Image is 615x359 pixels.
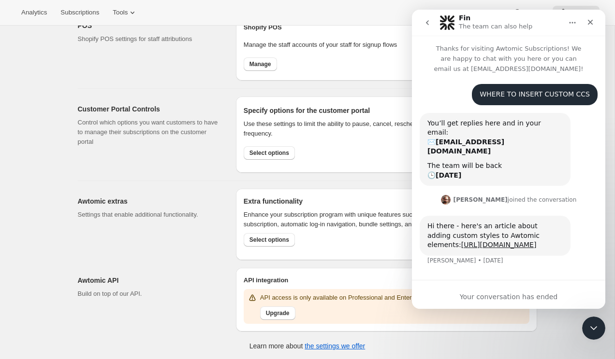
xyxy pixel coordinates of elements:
[21,9,47,16] span: Analytics
[249,341,365,351] p: Learn more about
[113,9,128,16] span: Tools
[553,6,600,19] button: Settings
[107,6,143,19] button: Tools
[582,317,605,340] iframe: Intercom live chat
[78,118,220,147] p: Control which options you want customers to have to manage their subscriptions on the customer po...
[78,289,220,299] p: Build on top of our API.
[60,9,99,16] span: Subscriptions
[249,236,289,244] span: Select options
[78,34,220,44] p: Shopify POS settings for staff attributions
[412,10,605,309] iframe: Intercom live chat
[249,149,289,157] span: Select options
[78,196,220,206] h2: Awtomic extras
[244,106,469,115] h2: Specify options for the customer portal
[266,309,290,317] span: Upgrade
[244,40,469,50] p: Manage the staff accounts of your staff for signup flows
[568,9,594,16] span: Settings
[244,196,303,206] h2: Extra functionality
[522,9,535,16] span: Help
[78,21,220,30] h2: POS
[55,6,105,19] button: Subscriptions
[244,57,277,71] button: Manage
[78,276,220,285] h2: Awtomic API
[244,119,469,138] div: Use these settings to limit the ability to pause, cancel, reschedule, or edit frequency.
[244,146,295,160] button: Select options
[15,6,53,19] button: Analytics
[244,276,529,285] h2: API integration
[244,233,295,247] button: Select options
[260,293,444,303] p: API access is only available on Professional and Enterprise plans.
[507,6,551,19] button: Help
[244,23,469,32] h2: Shopify POS
[305,342,365,350] a: the settings we offer
[244,210,465,229] p: Enhance your subscription program with unique features such as default to subscription, automatic...
[260,306,295,320] button: Upgrade
[78,210,220,220] p: Settings that enable additional functionality.
[249,60,271,68] span: Manage
[78,104,220,114] h2: Customer Portal Controls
